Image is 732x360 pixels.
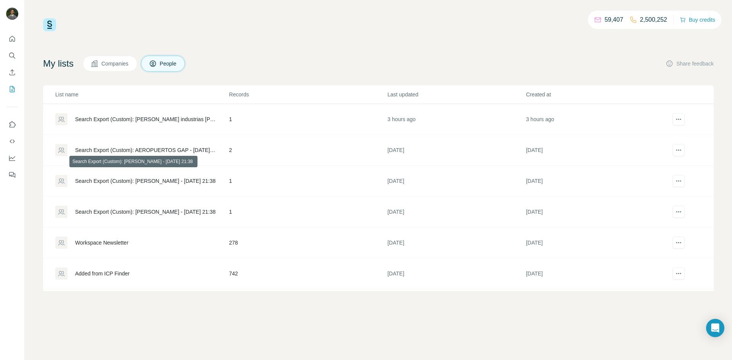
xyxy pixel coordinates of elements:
button: actions [673,206,685,218]
button: Feedback [6,168,18,182]
p: Last updated [387,91,525,98]
button: Buy credits [680,14,715,25]
td: [DATE] [387,289,525,320]
td: [DATE] [526,289,664,320]
td: [DATE] [526,227,664,258]
p: List name [55,91,228,98]
img: Avatar [6,8,18,20]
td: 1 [229,197,387,227]
td: 3 hours ago [526,104,664,135]
img: Surfe Logo [43,18,56,31]
div: Search Export (Custom): [PERSON_NAME] industrias [PERSON_NAME] - [DATE] 18:08 [75,115,216,123]
button: actions [673,237,685,249]
td: 1 [229,166,387,197]
div: Search Export (Custom): [PERSON_NAME] - [DATE] 21:38 [75,177,216,185]
p: Records [229,91,387,98]
div: Workspace Newsletter [75,239,128,246]
td: 2 [229,135,387,166]
p: Created at [526,91,664,98]
td: 1 [229,104,387,135]
button: actions [673,113,685,125]
td: [DATE] [387,135,525,166]
div: Search Export (Custom): [PERSON_NAME] - [DATE] 21:38 [75,208,216,216]
button: Use Surfe on LinkedIn [6,118,18,131]
td: 3 hours ago [387,104,525,135]
button: actions [673,267,685,280]
td: 500 [229,289,387,320]
span: Companies [101,60,129,67]
p: 2,500,252 [640,15,667,24]
div: Open Intercom Messenger [706,319,724,337]
button: Search [6,49,18,62]
td: [DATE] [387,227,525,258]
button: Use Surfe API [6,134,18,148]
span: People [160,60,177,67]
td: 278 [229,227,387,258]
td: 742 [229,258,387,289]
div: Added from ICP Finder [75,270,130,277]
button: Dashboard [6,151,18,165]
td: [DATE] [526,258,664,289]
button: Quick start [6,32,18,46]
td: [DATE] [526,197,664,227]
div: Search Export (Custom): AEROPUERTOS GAP - [DATE] 18:34 [75,146,216,154]
button: actions [673,144,685,156]
button: Share feedback [666,60,714,67]
td: [DATE] [526,166,664,197]
button: actions [673,175,685,187]
td: [DATE] [526,135,664,166]
p: 59,407 [605,15,623,24]
td: [DATE] [387,166,525,197]
td: [DATE] [387,258,525,289]
h4: My lists [43,58,74,70]
td: [DATE] [387,197,525,227]
button: Enrich CSV [6,66,18,79]
button: My lists [6,82,18,96]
